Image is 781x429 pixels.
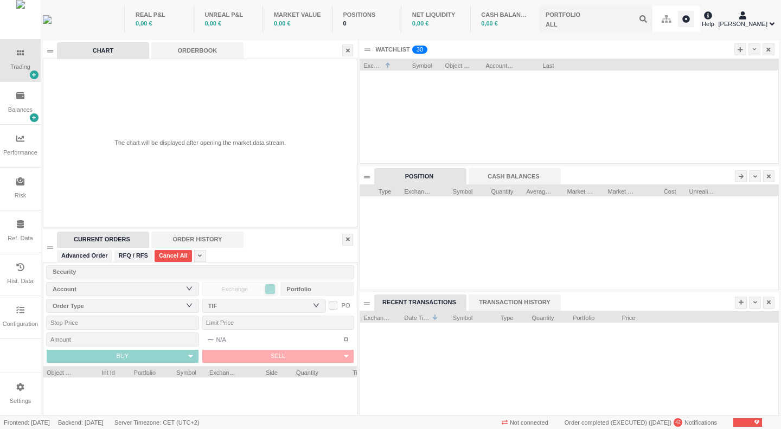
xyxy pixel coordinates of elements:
p: 0 [420,46,423,56]
span: Date Time [404,311,430,322]
span: Last [526,59,554,70]
input: Limit Price [202,316,355,330]
i: icon: down [313,302,319,309]
div: UNREAL P&L [204,10,252,20]
span: Tif [331,366,359,377]
div: Order Type [53,300,188,311]
span: Cost [648,185,676,196]
div: NET LIQUIDITY [412,10,459,20]
span: Symbol [445,311,472,322]
i: icon: down [186,302,193,309]
span: RFQ / RFS [119,251,148,260]
sup: 30 [412,46,427,54]
div: Performance [3,148,37,157]
div: Configuration [3,319,38,329]
span: Side [250,366,278,377]
div: MARKET VALUE [274,10,321,20]
span: Market Value [607,185,635,196]
div: Account [53,284,188,294]
div: TRANSACTION HISTORY [469,294,561,311]
span: Advanced Order [61,251,108,260]
div: ORDER HISTORY [151,232,244,248]
span: Account Name [485,59,513,70]
div: TIF [208,300,315,311]
img: wyden_logotype_blue.svg [43,15,52,24]
span: Exchange Name [363,59,382,70]
p: 3 [417,46,420,56]
span: 15/09/2025 21:07:28 [651,419,670,426]
span: Symbol [445,185,472,196]
span: Portfolio [128,366,156,377]
span: Symbol [404,59,432,70]
span: Price [607,311,635,322]
span: Order completed (EXECUTED) [565,419,647,426]
span: Exchange [206,284,264,294]
span: Cancel All [159,251,188,260]
span: Quantity [291,366,318,377]
button: SELL [202,350,339,363]
span: Object Type [445,59,472,70]
span: Average Price [526,185,554,196]
span: Portfolio [567,311,594,322]
input: Stop Price [46,316,199,330]
span: Exchange Name [363,311,391,322]
button: BUY [47,350,183,363]
span: Type [363,185,391,196]
span: BUY [117,353,129,359]
div: Trading [10,62,30,72]
span: ~ [208,333,214,346]
span: Exchange Name [404,185,432,196]
span: Type [485,311,513,322]
div: Portfolio [287,284,343,294]
i: icon: down [186,285,193,292]
span: [PERSON_NAME] [719,20,767,29]
span: N/A [208,333,226,346]
span: 0,00 € [136,20,152,27]
span: Exchange Name [209,366,237,377]
span: 0,00 € [204,20,221,27]
span: PO [342,302,350,309]
div: Hist. Data [7,277,33,286]
div: Risk [15,191,26,200]
div: Security [53,266,343,277]
span: Not connected [498,417,552,428]
div: The chart will be displayed after opening the market data stream. [114,138,286,148]
div: POSITION [374,168,466,184]
div: CASH BALANCES [469,168,561,184]
div: RECENT TRANSACTIONS [374,294,466,311]
div: CHART [57,42,149,59]
div: ORDERBOOK [151,42,244,59]
div: Ref. Data [8,234,33,243]
input: ALL [539,6,652,32]
span: 0,00 € [481,20,498,27]
div: POSITIONS [343,10,390,20]
div: 0 [343,19,390,28]
span: Quantity [526,311,554,322]
span: Symbol [169,366,196,377]
div: Help [702,10,714,28]
span: ( ) [647,419,671,426]
span: ¤ [344,333,349,346]
div: Settings [10,396,31,406]
div: PORTFOLIO [546,10,580,20]
span: 0,00 € [412,20,429,27]
span: 42 [675,419,681,426]
div: CURRENT ORDERS [57,232,149,248]
span: Unrealized P&L [689,185,716,196]
div: Notifications [561,417,721,428]
div: REAL P&L [136,10,183,20]
div: CASH BALANCE [481,10,528,20]
span: Quantity [485,185,513,196]
div: WATCHLIST [375,45,409,54]
span: SELL [271,353,285,359]
input: Amount [46,332,199,347]
span: Object Type [47,366,74,377]
div: Balances [8,105,33,114]
span: Int Id [87,366,115,377]
span: 0,00 € [274,20,291,27]
span: Market Price [567,185,594,196]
